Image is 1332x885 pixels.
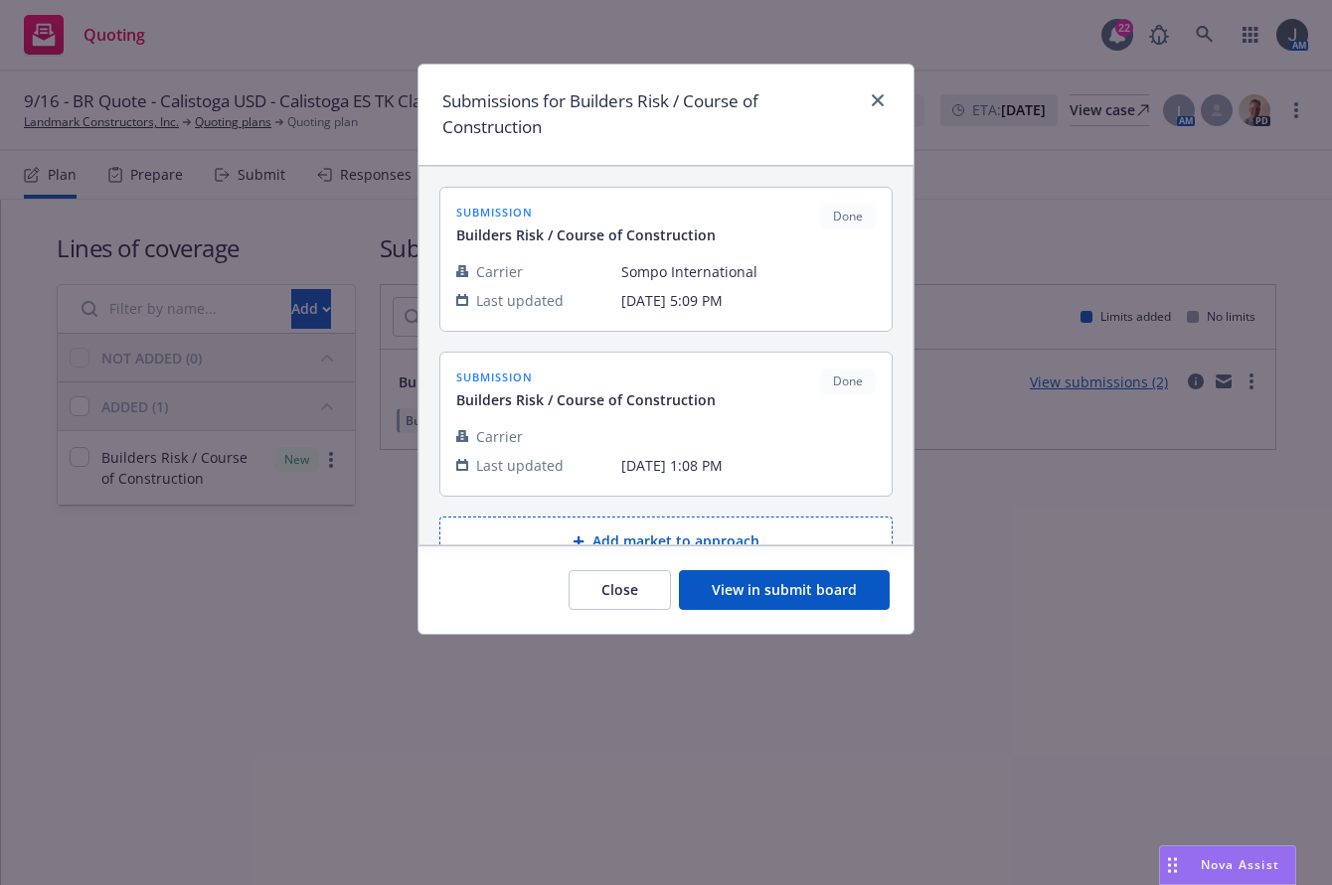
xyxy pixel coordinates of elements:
span: Last updated [476,290,564,311]
span: [DATE] 1:08 PM [621,455,876,476]
h1: Submissions for Builders Risk / Course of Construction [442,88,858,141]
span: Carrier [476,426,523,447]
span: Done [828,372,868,390]
span: submission [456,369,716,385]
span: submission [456,204,716,221]
span: Builders Risk / Course of Construction [456,224,716,245]
span: Done [828,208,868,225]
span: Nova Assist [1201,856,1279,873]
span: Last updated [476,455,564,476]
span: Builders Risk / Course of Construction [456,389,716,410]
span: Carrier [476,261,523,282]
span: Sompo International [621,261,876,282]
a: close [866,88,890,112]
button: View in submit board [679,570,890,610]
button: Add market to approach [439,516,893,566]
button: Nova Assist [1159,845,1296,885]
div: Drag to move [1160,846,1185,884]
button: Close [569,570,671,610]
span: [DATE] 5:09 PM [621,290,876,311]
